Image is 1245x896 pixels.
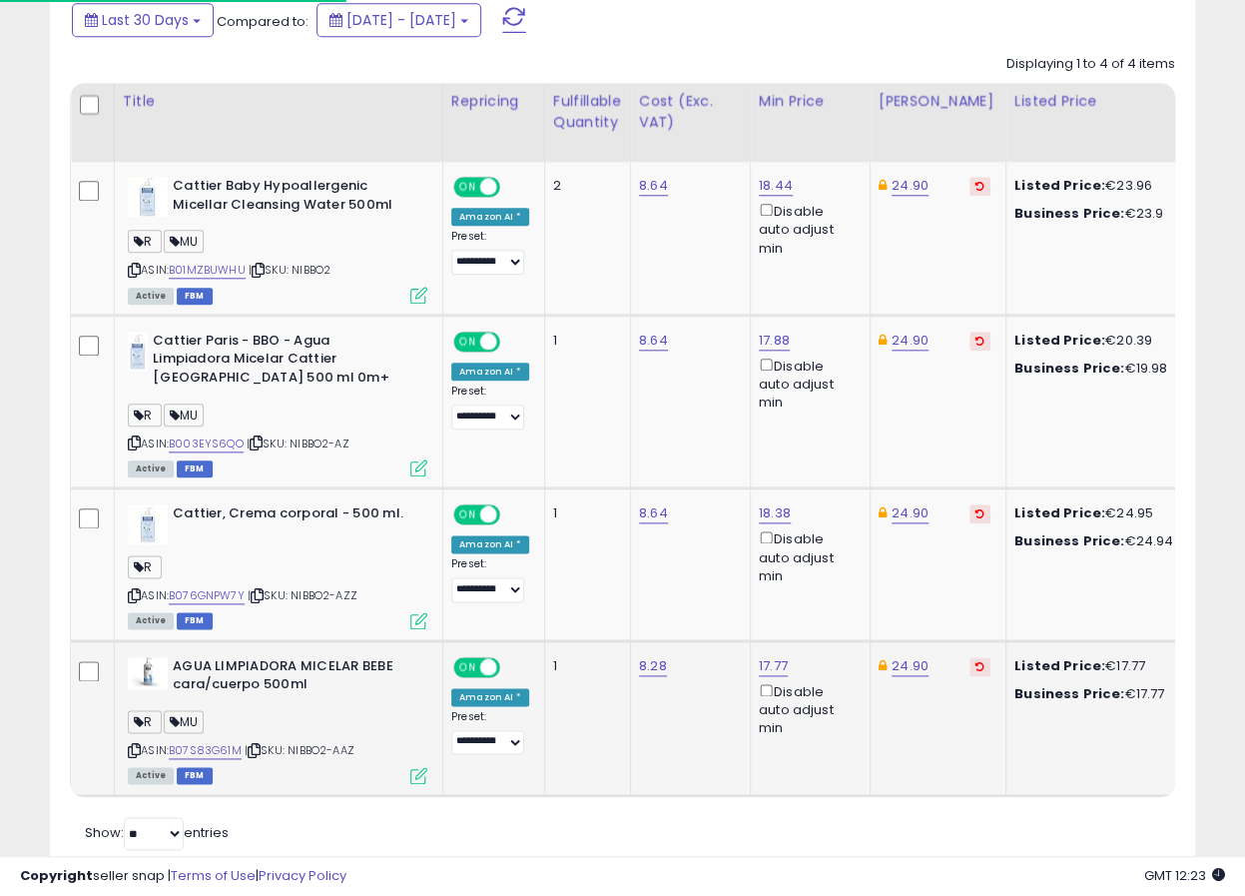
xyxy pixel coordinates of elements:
[451,688,529,706] div: Amazon AI *
[451,91,536,112] div: Repricing
[128,332,427,474] div: ASIN:
[169,587,245,604] a: B076GNPW7Y
[1006,55,1175,74] div: Displaying 1 to 4 of 4 items
[20,866,93,885] strong: Copyright
[169,742,242,759] a: B07S83G61M
[177,460,213,477] span: FBM
[1014,503,1105,522] b: Listed Price:
[171,866,256,885] a: Terms of Use
[497,506,529,523] span: OFF
[128,612,174,629] span: All listings currently available for purchase on Amazon
[892,656,929,676] a: 24.90
[245,742,354,758] span: | SKU: NIBBO2-AAZ
[173,657,415,699] b: AGUA LIMPIADORA MICELAR BEBE cara/cuerpo 500ml
[451,710,529,755] div: Preset:
[892,176,929,196] a: 24.90
[759,200,855,258] div: Disable auto adjust min
[553,177,615,195] div: 2
[1014,331,1105,350] b: Listed Price:
[1014,177,1180,195] div: €23.96
[164,230,204,253] span: MU
[249,262,330,278] span: | SKU: NIBBO2
[128,332,148,372] img: 41Sg8ozdGkL._SL40_.jpg
[128,177,427,302] div: ASIN:
[173,177,415,219] b: Cattier Baby Hypoallergenic Micellar Cleansing Water 500ml
[164,710,204,733] span: MU
[892,331,929,351] a: 24.90
[169,262,246,279] a: B01MZBUWHU
[1014,532,1180,550] div: €24.94
[451,385,529,430] div: Preset:
[316,3,481,37] button: [DATE] - [DATE]
[451,208,529,226] div: Amazon AI *
[177,612,213,629] span: FBM
[497,333,529,350] span: OFF
[128,767,174,784] span: All listings currently available for purchase on Amazon
[1014,91,1187,112] div: Listed Price
[451,535,529,553] div: Amazon AI *
[169,436,244,452] a: B003EYS6QO
[1014,332,1180,350] div: €20.39
[1014,205,1180,223] div: €23.9
[497,179,529,196] span: OFF
[879,334,887,347] i: This overrides the store level Dynamic Max Price for this listing
[553,91,622,133] div: Fulfillable Quantity
[128,657,427,782] div: ASIN:
[248,587,357,603] span: | SKU: NIBBO2-AZZ
[128,710,162,733] span: R
[128,504,427,627] div: ASIN:
[259,866,346,885] a: Privacy Policy
[177,288,213,305] span: FBM
[1014,684,1124,703] b: Business Price:
[451,363,529,381] div: Amazon AI *
[128,555,162,578] span: R
[1014,360,1180,378] div: €19.98
[346,10,456,30] span: [DATE] - [DATE]
[892,503,929,523] a: 24.90
[879,179,887,192] i: This overrides the store level Dynamic Max Price for this listing
[451,557,529,602] div: Preset:
[639,331,668,351] a: 8.64
[759,176,793,196] a: 18.44
[759,503,791,523] a: 18.38
[1014,359,1124,378] b: Business Price:
[164,404,204,427] span: MU
[455,658,480,675] span: ON
[639,656,667,676] a: 8.28
[975,336,984,346] i: Revert to store-level Dynamic Max Price
[975,181,984,191] i: Revert to store-level Dynamic Max Price
[123,91,434,112] div: Title
[759,680,855,738] div: Disable auto adjust min
[759,527,855,585] div: Disable auto adjust min
[497,658,529,675] span: OFF
[879,506,887,519] i: This overrides the store level Dynamic Max Price for this listing
[128,288,174,305] span: All listings currently available for purchase on Amazon
[20,867,346,886] div: seller snap | |
[1014,685,1180,703] div: €17.77
[1014,657,1180,675] div: €17.77
[1014,176,1105,195] b: Listed Price:
[759,656,788,676] a: 17.77
[128,230,162,253] span: R
[128,460,174,477] span: All listings currently available for purchase on Amazon
[1014,531,1124,550] b: Business Price:
[879,91,997,112] div: [PERSON_NAME]
[128,404,162,427] span: R
[1014,656,1105,675] b: Listed Price:
[639,176,668,196] a: 8.64
[173,504,415,528] b: Cattier, Crema corporal - 500 ml.
[1014,204,1124,223] b: Business Price:
[553,332,615,350] div: 1
[128,504,168,544] img: 31NCSIYPlyL._SL40_.jpg
[153,332,395,393] b: Cattier Paris - BBO - Agua Limpiadora Micelar Cattier [GEOGRAPHIC_DATA] 500 ml 0m+
[759,355,855,413] div: Disable auto adjust min
[1144,866,1225,885] span: 2025-08-18 12:23 GMT
[85,823,229,842] span: Show: entries
[1014,504,1180,522] div: €24.95
[455,179,480,196] span: ON
[128,657,168,689] img: 31vDfOUDhiL._SL40_.jpg
[128,177,168,217] img: 31AK4k4c9yL._SL40_.jpg
[72,3,214,37] button: Last 30 Days
[247,436,349,451] span: | SKU: NIBBO2-AZ
[217,12,309,31] span: Compared to:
